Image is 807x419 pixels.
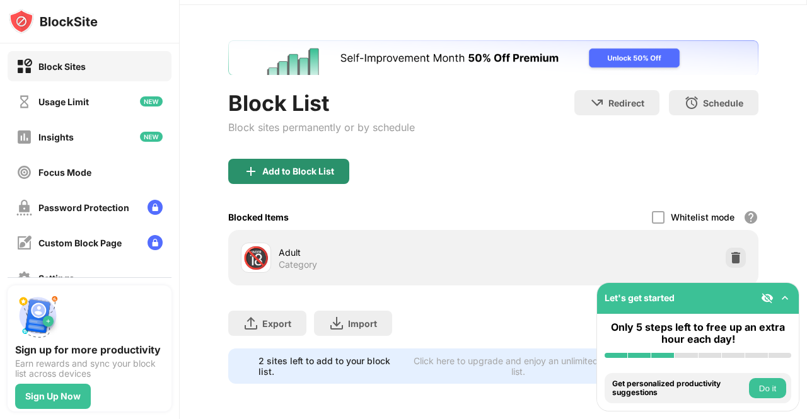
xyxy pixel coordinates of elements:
[279,259,317,270] div: Category
[16,94,32,110] img: time-usage-off.svg
[140,132,163,142] img: new-icon.svg
[228,121,415,134] div: Block sites permanently or by schedule
[605,321,791,345] div: Only 5 steps left to free up an extra hour each day!
[761,292,774,304] img: eye-not-visible.svg
[703,98,743,108] div: Schedule
[38,132,74,142] div: Insights
[410,355,627,377] div: Click here to upgrade and enjoy an unlimited block list.
[258,355,402,377] div: 2 sites left to add to your block list.
[15,359,164,379] div: Earn rewards and sync your block list across devices
[38,238,122,248] div: Custom Block Page
[38,61,86,72] div: Block Sites
[262,166,334,176] div: Add to Block List
[9,9,98,34] img: logo-blocksite.svg
[25,391,81,401] div: Sign Up Now
[15,293,61,338] img: push-signup.svg
[243,245,269,271] div: 🔞
[38,202,129,213] div: Password Protection
[16,200,32,215] img: password-protection-off.svg
[148,200,163,215] img: lock-menu.svg
[15,343,164,356] div: Sign up for more productivity
[612,379,746,398] div: Get personalized productivity suggestions
[38,273,74,284] div: Settings
[16,270,32,286] img: settings-off.svg
[779,292,791,304] img: omni-setup-toggle.svg
[140,96,163,106] img: new-icon.svg
[605,292,675,303] div: Let's get started
[749,378,786,398] button: Do it
[16,164,32,180] img: focus-off.svg
[16,59,32,74] img: block-on.svg
[671,212,734,222] div: Whitelist mode
[228,40,758,75] iframe: Banner
[348,318,377,329] div: Import
[228,212,289,222] div: Blocked Items
[16,235,32,251] img: customize-block-page-off.svg
[279,246,494,259] div: Adult
[228,90,415,116] div: Block List
[38,167,91,178] div: Focus Mode
[608,98,644,108] div: Redirect
[16,129,32,145] img: insights-off.svg
[148,235,163,250] img: lock-menu.svg
[38,96,89,107] div: Usage Limit
[262,318,291,329] div: Export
